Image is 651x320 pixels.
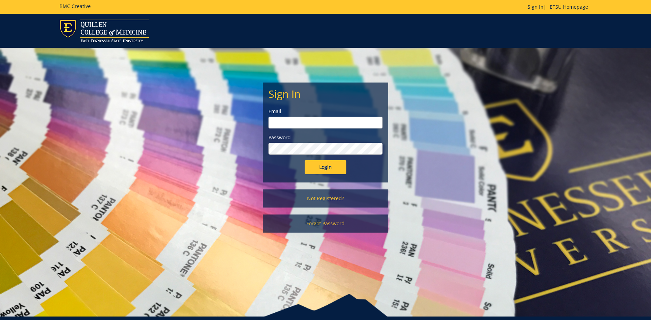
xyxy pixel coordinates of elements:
a: Forgot Password [263,214,388,233]
input: Login [305,160,346,174]
label: Password [268,134,383,141]
a: Sign In [528,3,544,10]
img: ETSU logo [59,19,149,42]
a: Not Registered? [263,189,388,208]
a: ETSU Homepage [546,3,592,10]
p: | [528,3,592,10]
h2: Sign In [268,88,383,100]
h5: BMC Creative [59,3,91,9]
label: Email [268,108,383,115]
